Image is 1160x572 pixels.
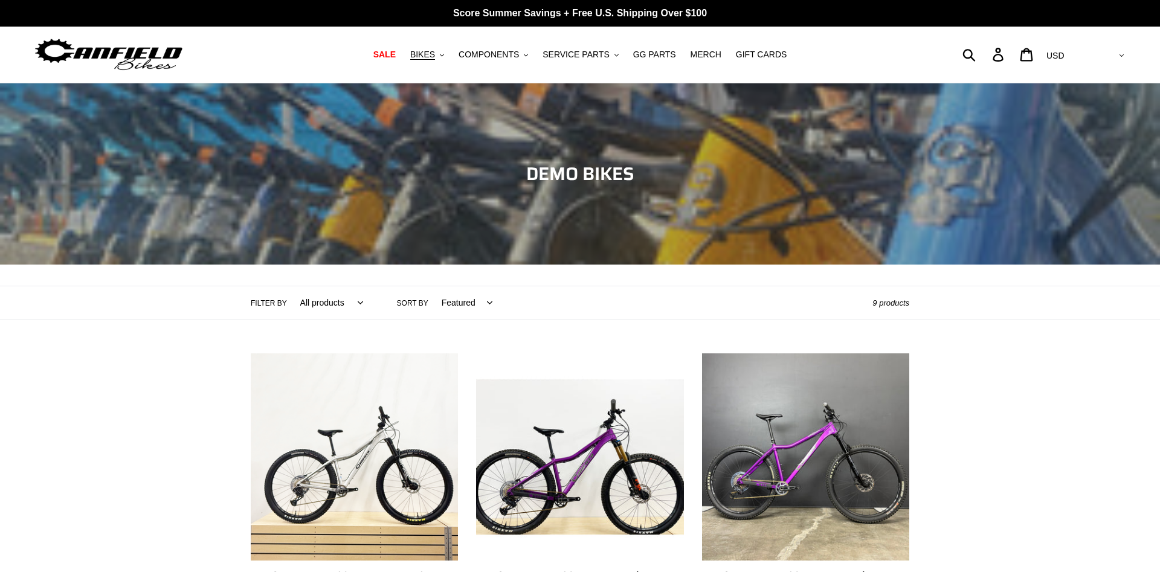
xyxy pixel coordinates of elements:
span: GIFT CARDS [736,50,787,60]
span: 9 products [872,298,909,307]
a: SALE [367,47,402,63]
span: COMPONENTS [459,50,519,60]
input: Search [969,41,1000,68]
label: Sort by [397,298,428,309]
a: GG PARTS [627,47,682,63]
span: DEMO BIKES [526,159,634,188]
button: COMPONENTS [453,47,534,63]
label: Filter by [251,298,287,309]
span: SERVICE PARTS [543,50,609,60]
span: GG PARTS [633,50,676,60]
button: BIKES [404,47,450,63]
span: SALE [373,50,396,60]
span: MERCH [691,50,721,60]
a: MERCH [685,47,727,63]
img: Canfield Bikes [33,36,184,74]
button: SERVICE PARTS [536,47,624,63]
span: BIKES [410,50,435,60]
a: GIFT CARDS [730,47,793,63]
